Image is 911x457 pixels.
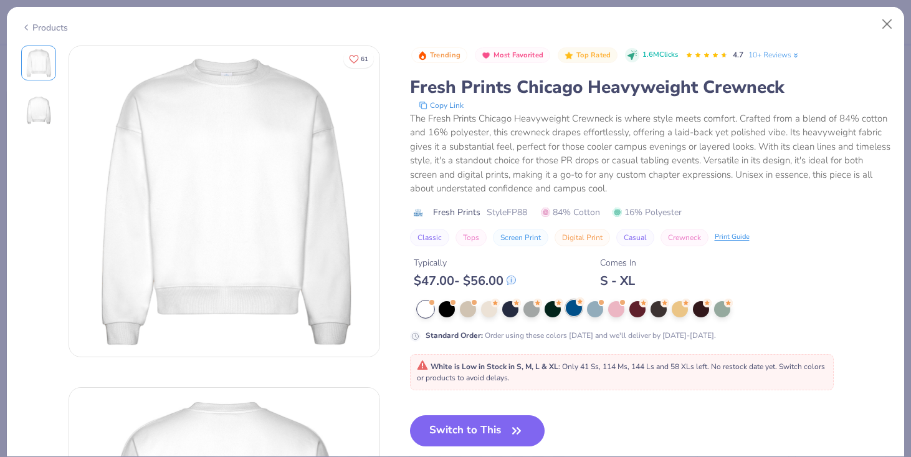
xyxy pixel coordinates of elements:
button: Classic [410,229,449,246]
div: Print Guide [715,232,750,243]
img: brand logo [410,208,427,218]
strong: White is Low in Stock in S, M, L & XL [431,362,558,372]
span: 61 [361,56,368,62]
button: Tops [455,229,487,246]
div: S - XL [600,273,636,289]
button: Casual [616,229,654,246]
div: The Fresh Prints Chicago Heavyweight Crewneck is where style meets comfort. Crafted from a blend ... [410,112,890,196]
a: 10+ Reviews [748,49,800,60]
button: Switch to This [410,415,545,446]
div: Fresh Prints Chicago Heavyweight Crewneck [410,75,890,99]
span: 1.6M Clicks [642,50,678,60]
button: Badge Button [475,47,550,64]
span: 16% Polyester [613,206,682,219]
div: $ 47.00 - $ 56.00 [414,273,516,289]
span: Fresh Prints [433,206,480,219]
span: 4.7 [733,50,743,60]
img: Trending sort [417,51,427,60]
span: : Only 41 Ss, 114 Ms, 144 Ls and 58 XLs left. No restock date yet. Switch colors or products to a... [417,362,825,383]
span: Top Rated [576,52,611,59]
div: Order using these colors [DATE] and we'll deliver by [DATE]-[DATE]. [426,330,716,341]
span: Most Favorited [494,52,543,59]
div: Comes In [600,256,636,269]
div: 4.7 Stars [685,46,728,65]
strong: Standard Order : [426,330,483,340]
img: Most Favorited sort [481,51,491,60]
button: Screen Print [493,229,548,246]
span: Style FP88 [487,206,527,219]
button: Badge Button [411,47,467,64]
div: Products [21,21,68,34]
button: Crewneck [661,229,708,246]
span: 84% Cotton [541,206,600,219]
button: copy to clipboard [415,99,467,112]
button: Digital Print [555,229,610,246]
span: Trending [430,52,460,59]
img: Top Rated sort [564,51,574,60]
img: Front [69,46,379,357]
div: Typically [414,256,516,269]
img: Front [24,48,54,78]
button: Close [875,12,899,36]
button: Badge Button [558,47,618,64]
img: Back [24,95,54,125]
button: Like [343,50,374,68]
